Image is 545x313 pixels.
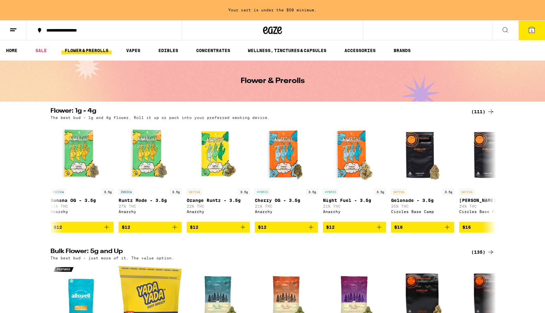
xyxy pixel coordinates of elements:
[50,204,114,208] p: 21% THC
[341,47,379,54] a: ACCESSORIES
[3,47,21,54] a: HOME
[391,204,454,208] p: 25% THC
[519,21,545,40] button: 1
[50,123,114,186] img: Anarchy - Banana OG - 3.5g
[255,189,270,195] p: HYBRID
[391,123,454,186] img: Circles Base Camp - Gelonade - 3.5g
[50,248,464,256] h2: Bulk Flower: 5g and Up
[323,222,386,233] button: Add to bag
[323,123,386,186] img: Anarchy - Night Fuel - 3.5g
[471,248,495,256] a: (135)
[50,189,66,195] p: INDICA
[187,204,250,208] p: 22% THC
[187,189,202,195] p: SATIVA
[32,47,50,54] a: SALE
[119,222,182,233] button: Add to bag
[50,123,114,222] a: Open page for Banana OG - 3.5g from Anarchy
[255,204,318,208] p: 21% THC
[50,222,114,233] button: Add to bag
[443,189,454,195] p: 3.5g
[187,123,250,186] img: Anarchy - Orange Runtz - 3.5g
[122,225,130,230] span: $12
[255,222,318,233] button: Add to bag
[326,225,335,230] span: $12
[323,204,386,208] p: 21% THC
[187,222,250,233] button: Add to bag
[323,189,338,195] p: HYBRID
[459,204,522,208] p: 24% THC
[54,225,62,230] span: $12
[307,189,318,195] p: 3.5g
[50,108,464,115] h2: Flower: 1g - 4g
[123,47,144,54] a: VAPES
[459,210,522,214] div: Circles Base Camp
[255,123,318,186] img: Anarchy - Cherry OG - 3.5g
[119,189,134,195] p: INDICA
[459,222,522,233] button: Add to bag
[391,222,454,233] button: Add to bag
[187,123,250,222] a: Open page for Orange Runtz - 3.5g from Anarchy
[187,198,250,203] p: Orange Runtz - 3.5g
[155,47,181,54] a: EDIBLES
[459,123,522,186] img: Circles Base Camp - Gush Rush - 3.5g
[245,47,330,54] a: WELLNESS, TINCTURES & CAPSULES
[241,77,305,85] h1: Flower & Prerolls
[459,198,522,203] p: [PERSON_NAME] - 3.5g
[391,210,454,214] div: Circles Base Camp
[62,47,112,54] a: FLOWER & PREROLLS
[255,210,318,214] div: Anarchy
[119,123,182,186] img: Anarchy - Runtz Mode - 3.5g
[255,123,318,222] a: Open page for Cherry OG - 3.5g from Anarchy
[323,210,386,214] div: Anarchy
[170,189,182,195] p: 3.5g
[258,225,267,230] span: $12
[187,210,250,214] div: Anarchy
[391,189,406,195] p: SATIVA
[238,189,250,195] p: 3.5g
[102,189,114,195] p: 3.5g
[119,204,182,208] p: 27% THC
[459,123,522,222] a: Open page for Gush Rush - 3.5g from Circles Base Camp
[50,115,270,120] p: The best bud - 1g and 4g flower. Roll it up or pack into your preferred smoking device.
[50,198,114,203] p: Banana OG - 3.5g
[459,189,474,195] p: SATIVA
[119,123,182,222] a: Open page for Runtz Mode - 3.5g from Anarchy
[119,198,182,203] p: Runtz Mode - 3.5g
[50,210,114,214] div: Anarchy
[375,189,386,195] p: 3.5g
[471,108,495,115] a: (111)
[193,47,233,54] a: CONCENTRATES
[531,29,533,32] span: 1
[391,123,454,222] a: Open page for Gelonade - 3.5g from Circles Base Camp
[323,198,386,203] p: Night Fuel - 3.5g
[255,198,318,203] p: Cherry OG - 3.5g
[390,47,414,54] a: BRANDS
[462,225,471,230] span: $16
[323,123,386,222] a: Open page for Night Fuel - 3.5g from Anarchy
[190,225,198,230] span: $12
[50,256,174,260] p: The best bud - just more of it. The value option.
[394,225,403,230] span: $16
[391,198,454,203] p: Gelonade - 3.5g
[119,210,182,214] div: Anarchy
